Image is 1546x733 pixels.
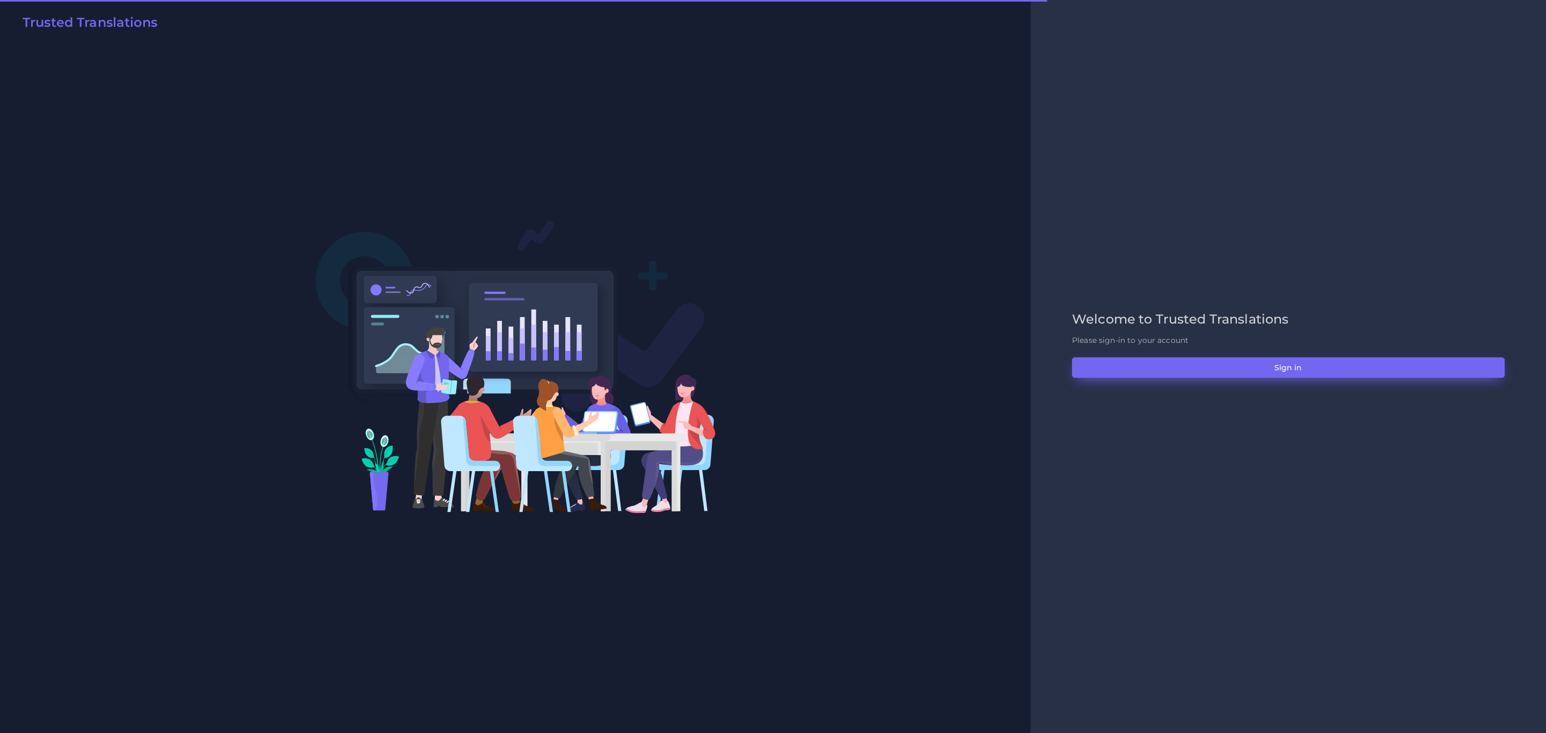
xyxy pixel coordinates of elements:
p: Please sign-in to your account [1072,335,1505,346]
h2: Trusted Translations [23,15,157,31]
button: Sign in [1072,357,1505,378]
a: Trusted Translations [15,15,157,34]
img: Login V2 [315,220,716,514]
h2: Welcome to Trusted Translations [1072,312,1505,327]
